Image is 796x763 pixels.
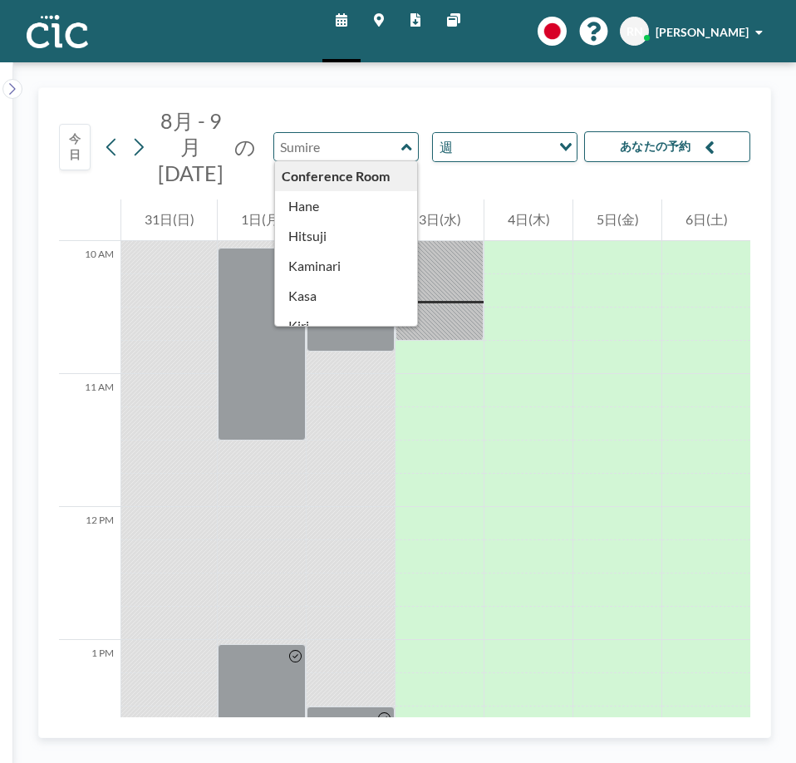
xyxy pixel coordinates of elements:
img: organization-logo [27,15,88,48]
div: 12 PM [59,507,120,640]
div: Hitsuji [275,221,417,251]
div: 10 AM [59,241,120,374]
span: の [234,134,256,160]
button: 今日 [59,124,91,170]
div: Kiri [275,311,417,341]
div: 1日(月) [218,199,306,241]
button: あなたの予約 [584,131,750,162]
div: Search for option [433,133,577,161]
div: 6日(土) [662,199,750,241]
span: 8月 - 9月 [DATE] [158,108,224,185]
div: Kasa [275,281,417,311]
div: Hane [275,191,417,221]
div: 5日(金) [573,199,661,241]
span: [PERSON_NAME] [656,25,749,39]
div: 31日(日) [121,199,217,241]
input: Sumire [274,133,401,160]
span: 週 [436,136,456,158]
div: Kaminari [275,251,417,281]
div: 4日(木) [484,199,572,241]
span: RN [626,24,643,39]
input: Search for option [458,136,549,158]
div: Conference Room [275,161,417,191]
div: 11 AM [59,374,120,507]
div: 3日(水) [396,199,484,241]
